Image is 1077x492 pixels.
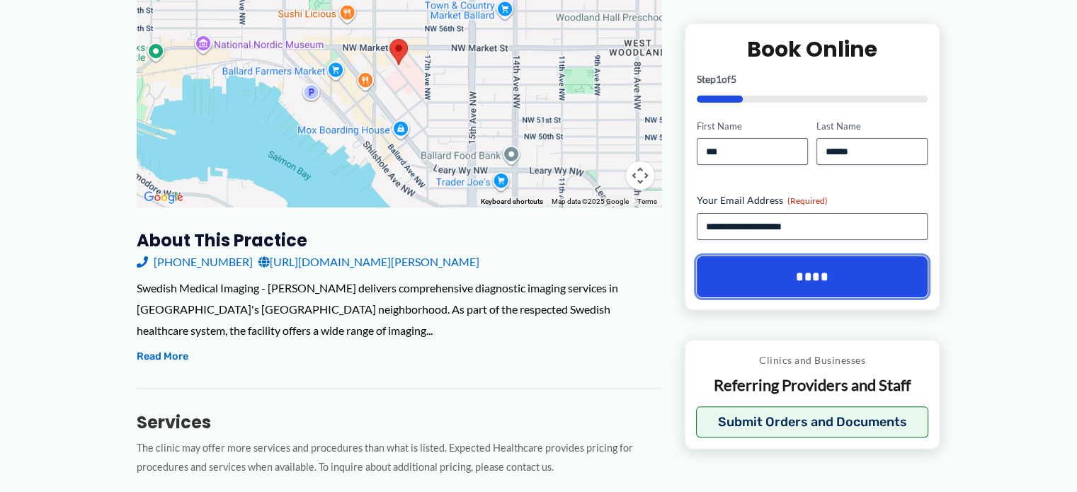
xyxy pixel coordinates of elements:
[696,406,929,437] button: Submit Orders and Documents
[137,251,253,273] a: [PHONE_NUMBER]
[787,196,828,207] span: (Required)
[258,251,479,273] a: [URL][DOMAIN_NAME][PERSON_NAME]
[137,348,188,365] button: Read More
[816,120,928,133] label: Last Name
[697,35,928,63] h2: Book Online
[696,352,929,370] p: Clinics and Businesses
[626,161,654,190] button: Map camera controls
[481,197,543,207] button: Keyboard shortcuts
[137,229,661,251] h3: About this practice
[731,73,736,85] span: 5
[697,120,808,133] label: First Name
[697,194,928,208] label: Your Email Address
[697,74,928,84] p: Step of
[552,198,629,205] span: Map data ©2025 Google
[637,198,657,205] a: Terms (opens in new tab)
[137,411,661,433] h3: Services
[716,73,722,85] span: 1
[140,188,187,207] img: Google
[140,188,187,207] a: Open this area in Google Maps (opens a new window)
[696,376,929,396] p: Referring Providers and Staff
[137,439,661,477] p: The clinic may offer more services and procedures than what is listed. Expected Healthcare provid...
[137,278,661,341] div: Swedish Medical Imaging - [PERSON_NAME] delivers comprehensive diagnostic imaging services in [GE...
